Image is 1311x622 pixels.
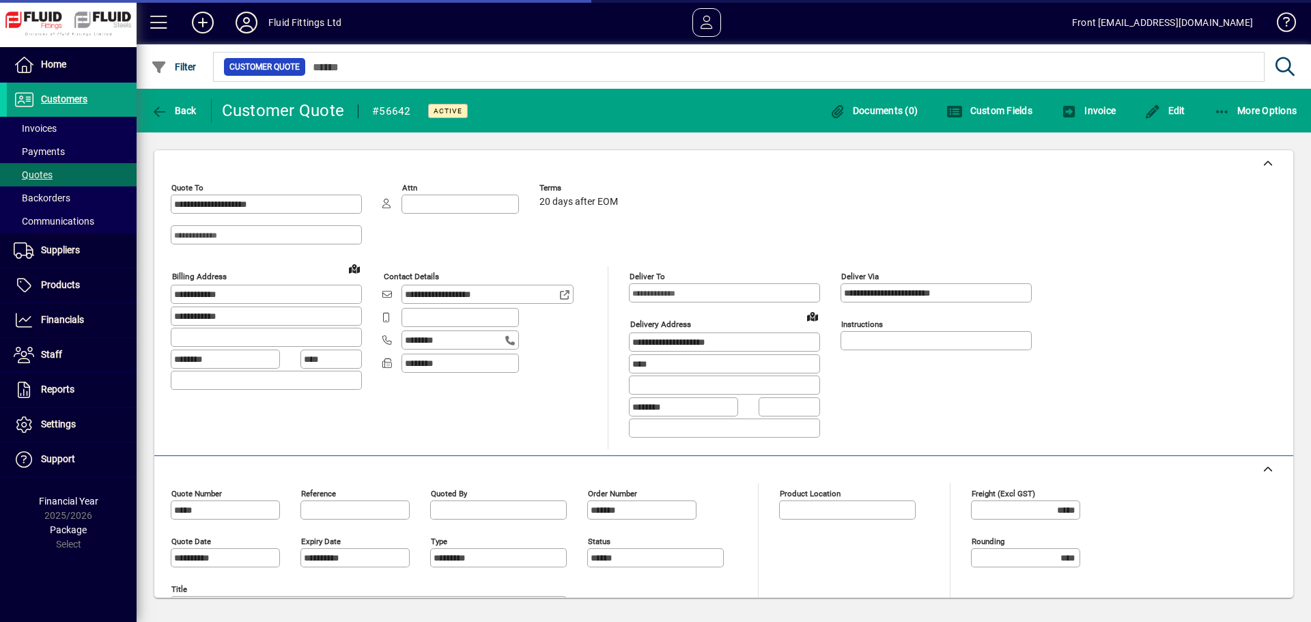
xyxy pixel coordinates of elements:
mat-label: Attn [402,183,417,193]
mat-label: Order number [588,488,637,498]
button: More Options [1211,98,1301,123]
button: Profile [225,10,268,35]
span: Staff [41,349,62,360]
a: Invoices [7,117,137,140]
div: Customer Quote [222,100,345,122]
a: Payments [7,140,137,163]
mat-label: Freight (excl GST) [972,488,1035,498]
span: Support [41,453,75,464]
span: Active [434,107,462,115]
span: Communications [14,216,94,227]
span: Filter [151,61,197,72]
a: Knowledge Base [1267,3,1294,47]
span: Edit [1144,105,1185,116]
mat-label: Quote number [171,488,222,498]
span: Home [41,59,66,70]
button: Documents (0) [826,98,921,123]
span: Settings [41,419,76,429]
span: Back [151,105,197,116]
mat-label: Quote date [171,536,211,546]
span: Customer Quote [229,60,300,74]
mat-label: Status [588,536,610,546]
a: Quotes [7,163,137,186]
mat-label: Reference [301,488,336,498]
span: Package [50,524,87,535]
mat-label: Expiry date [301,536,341,546]
mat-label: Product location [780,488,841,498]
mat-label: Title [171,584,187,593]
button: Edit [1141,98,1189,123]
span: Suppliers [41,244,80,255]
mat-label: Quoted by [431,488,467,498]
span: Invoices [14,123,57,134]
span: Financials [41,314,84,325]
span: Payments [14,146,65,157]
mat-label: Rounding [972,536,1004,546]
a: Backorders [7,186,137,210]
a: Financials [7,303,137,337]
a: View on map [343,257,365,279]
a: View on map [802,305,823,327]
button: Filter [147,55,200,79]
a: Staff [7,338,137,372]
a: Products [7,268,137,302]
div: Fluid Fittings Ltd [268,12,341,33]
a: Settings [7,408,137,442]
app-page-header-button: Back [137,98,212,123]
div: #56642 [372,100,411,122]
span: Terms [539,184,621,193]
span: Reports [41,384,74,395]
mat-label: Type [431,536,447,546]
a: Suppliers [7,234,137,268]
a: Reports [7,373,137,407]
mat-label: Deliver via [841,272,879,281]
span: Quotes [14,169,53,180]
a: Support [7,442,137,477]
mat-label: Deliver To [630,272,665,281]
a: Communications [7,210,137,233]
button: Invoice [1058,98,1119,123]
span: Invoice [1061,105,1116,116]
mat-label: Quote To [171,183,203,193]
button: Custom Fields [943,98,1036,123]
a: Home [7,48,137,82]
mat-label: Instructions [841,320,883,329]
button: Add [181,10,225,35]
span: 20 days after EOM [539,197,618,208]
span: Custom Fields [946,105,1032,116]
span: Customers [41,94,87,104]
div: Front [EMAIL_ADDRESS][DOMAIN_NAME] [1072,12,1253,33]
span: Financial Year [39,496,98,507]
button: Back [147,98,200,123]
span: Documents (0) [829,105,918,116]
span: Products [41,279,80,290]
span: Backorders [14,193,70,203]
span: More Options [1214,105,1297,116]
